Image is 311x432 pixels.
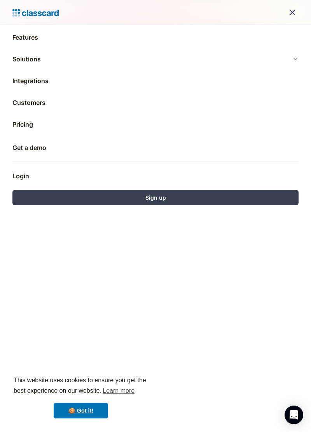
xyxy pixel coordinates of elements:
[12,93,299,112] a: Customers
[6,368,155,426] div: cookieconsent
[14,376,148,397] span: This website uses cookies to ensure you get the best experience on our website.
[12,50,299,68] div: Solutions
[12,71,299,90] a: Integrations
[12,28,299,47] a: Features
[145,193,166,202] div: Sign up
[12,54,41,64] div: Solutions
[12,138,299,157] a: Get a demo
[12,7,59,18] a: Logo
[283,3,299,22] div: menu
[54,403,108,418] a: dismiss cookie message
[101,385,136,397] a: learn more about cookies
[285,406,303,424] div: Open Intercom Messenger
[12,167,299,185] a: Login
[12,115,299,134] a: Pricing
[12,190,299,205] a: Sign up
